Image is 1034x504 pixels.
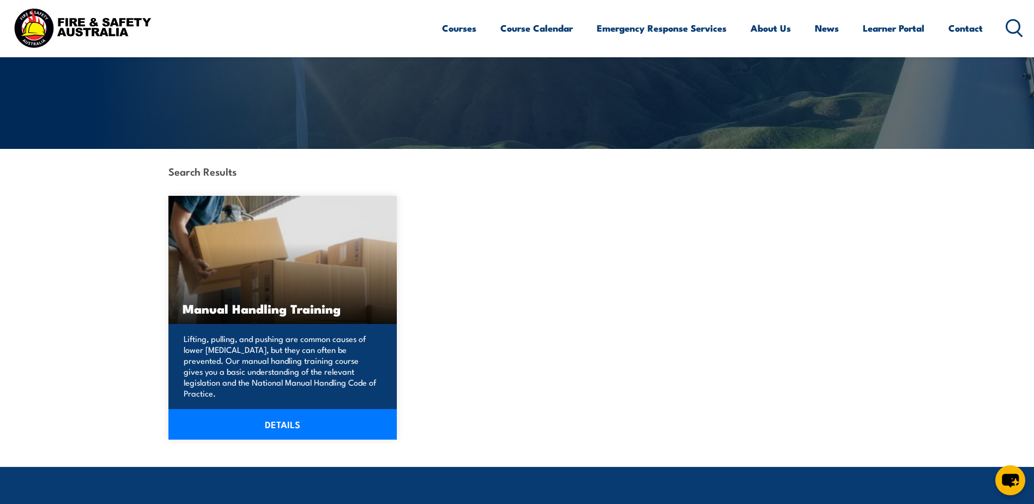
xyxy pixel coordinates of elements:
strong: Search Results [168,164,237,178]
a: News [815,14,839,43]
a: Emergency Response Services [597,14,727,43]
img: Manual Handling Training [168,196,397,324]
h3: Manual Handling Training [183,302,383,315]
a: DETAILS [168,409,397,440]
button: chat-button [995,465,1025,495]
a: Course Calendar [500,14,573,43]
a: About Us [751,14,791,43]
p: Lifting, pulling, and pushing are common causes of lower [MEDICAL_DATA], but they can often be pr... [184,333,379,399]
a: Courses [442,14,476,43]
a: Contact [948,14,983,43]
a: Learner Portal [863,14,924,43]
